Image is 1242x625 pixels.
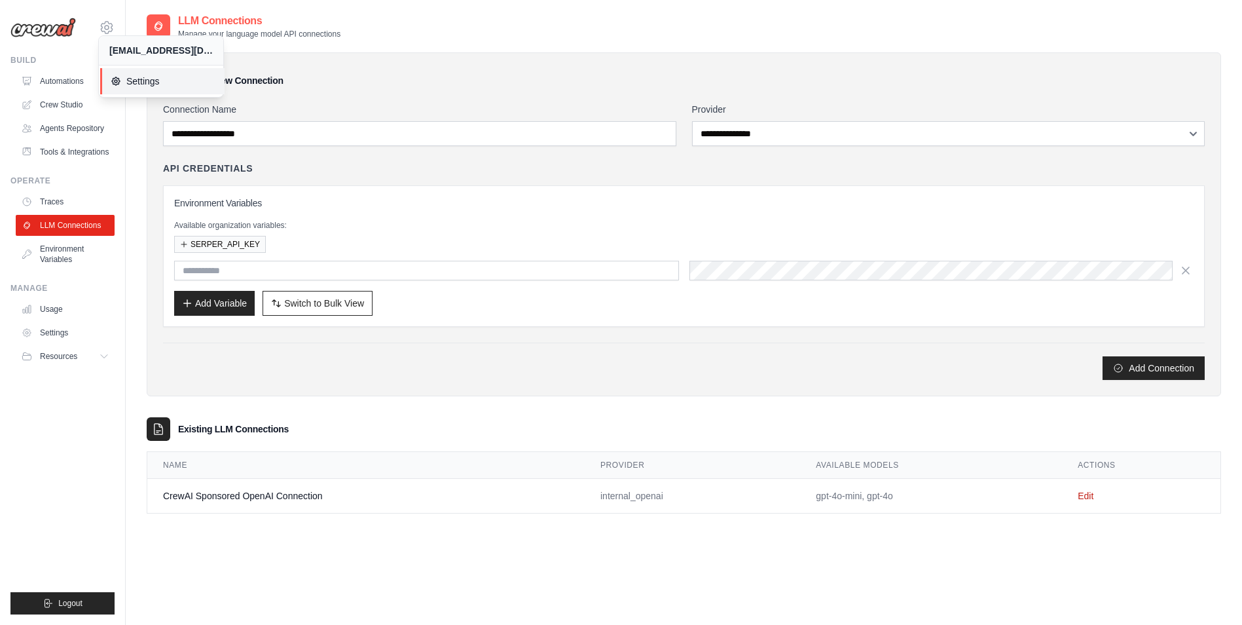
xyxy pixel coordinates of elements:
th: Actions [1062,452,1220,479]
button: Switch to Bulk View [263,291,373,316]
a: Tools & Integrations [16,142,115,162]
span: Switch to Bulk View [284,297,364,310]
div: [EMAIL_ADDRESS][DOMAIN_NAME] [109,44,213,57]
div: Build [10,55,115,66]
img: Logo [10,18,76,37]
button: Add Connection [1103,356,1205,380]
span: Resources [40,351,77,362]
button: SERPER_API_KEY [174,236,266,253]
button: Resources [16,346,115,367]
a: LLM Connections [16,215,115,236]
h3: Add New Connection [194,74,283,87]
td: gpt-4o-mini, gpt-4o [800,479,1062,514]
div: Manage [10,283,115,294]
td: CrewAI Sponsored OpenAI Connection [147,479,585,514]
label: Provider [692,103,1205,116]
a: Crew Studio [16,94,115,115]
h3: Environment Variables [174,197,1194,210]
a: Settings [100,68,225,94]
a: Edit [1078,491,1093,501]
h3: Existing LLM Connections [178,423,289,436]
button: Logout [10,592,115,615]
th: Name [147,452,585,479]
a: Environment Variables [16,238,115,270]
a: Automations [16,71,115,92]
a: Usage [16,299,115,320]
a: Traces [16,191,115,212]
td: internal_openai [585,479,800,514]
th: Available Models [800,452,1062,479]
span: Logout [58,598,82,609]
span: Settings [111,75,214,88]
p: Manage your language model API connections [178,29,340,39]
label: Connection Name [163,103,676,116]
div: Operate [10,176,115,186]
a: Settings [16,322,115,343]
p: Available organization variables: [174,220,1194,231]
a: Agents Repository [16,118,115,139]
button: Add Variable [174,291,255,316]
h2: LLM Connections [178,13,340,29]
h4: API Credentials [163,162,253,175]
th: Provider [585,452,800,479]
